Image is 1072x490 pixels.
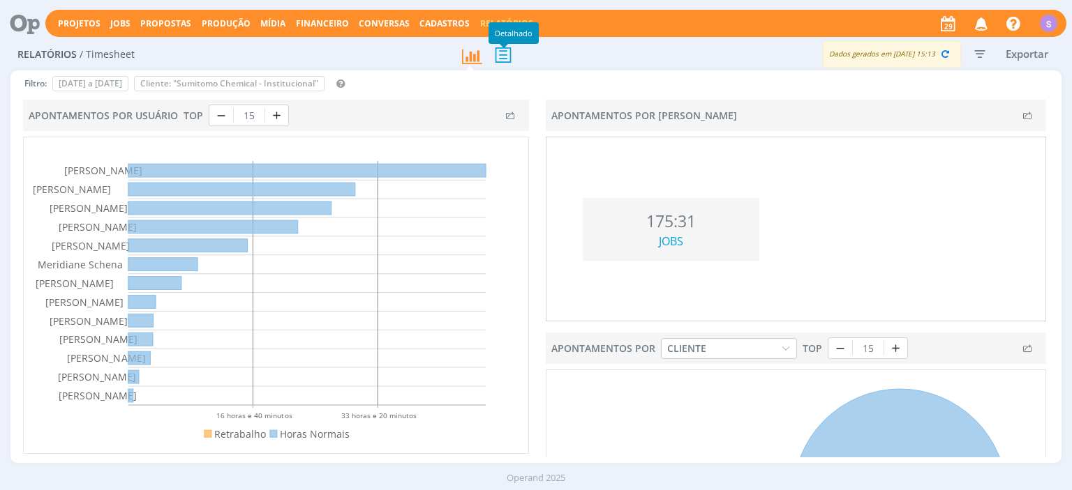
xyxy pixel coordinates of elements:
text: [PERSON_NAME] [59,220,137,233]
text: [PERSON_NAME] [58,370,136,383]
text: [PERSON_NAME] [36,277,114,290]
button: Financeiro [292,18,353,29]
span: TOP [184,108,203,123]
button: Projetos [54,18,105,29]
button: Cadastros [415,18,474,29]
div: 175:31 [594,209,748,233]
div: Apontamentos por Usuário [29,105,289,126]
a: Jobs [110,17,131,29]
span: Cliente: "Sumitomo Chemical - Institucional" [140,77,318,89]
text: Meridiane Schena [38,258,123,271]
button: Decrement [828,338,852,358]
button: Increment [265,105,289,125]
text: [PERSON_NAME] [50,314,128,328]
button: Exportar [999,45,1055,63]
text: Horas Normais [280,427,350,441]
button: Mídia [256,18,290,29]
button: [DATE] a [DATE] [52,76,128,91]
a: Conversas [359,17,410,29]
button: S [1039,11,1058,36]
span: / Timesheet [80,49,135,61]
span: Filtro: [24,77,47,90]
button: Conversas [355,18,414,29]
button: Jobs [106,18,135,29]
text: [PERSON_NAME] [59,332,137,346]
text: [PERSON_NAME] [68,351,146,365]
button: Produção [198,18,255,29]
span: Propostas [140,17,191,29]
span: TOP [803,341,822,355]
div: Detalhado [489,22,539,44]
text: [PERSON_NAME] [52,239,131,252]
text: [PERSON_NAME] [46,296,124,309]
span: Financeiro [296,17,349,29]
button: Decrement [209,105,233,125]
bdi: 15 [853,341,884,355]
svg: plus [271,109,283,122]
span: Cadastros [419,17,470,29]
text: Retrabalho [214,427,266,441]
button: Increment [884,338,908,358]
button: Propostas [136,18,195,29]
text: [PERSON_NAME] [59,389,137,402]
text: [PERSON_NAME] [50,201,128,215]
text: 33 horas e 20 minutos [341,411,417,420]
svg: dash [215,109,228,122]
span: Relatórios [17,49,77,61]
div: S [1040,15,1057,32]
a: Mídia [260,17,285,29]
svg: dash [834,342,847,355]
a: Produção [202,17,251,29]
div: Cliente [667,341,709,355]
svg: plus [890,342,902,355]
div: Jobs [594,233,748,250]
div: Apontamentos por [551,337,908,359]
text: [PERSON_NAME] [33,183,111,196]
div: Cliente [662,341,709,355]
div: Apontamentos por [PERSON_NAME] [551,108,737,123]
div: Dados gerados em [DATE] 15:13 [823,41,961,68]
a: Relatórios [480,17,533,29]
span: [DATE] a [DATE] [59,77,122,89]
button: Relatórios [476,18,537,29]
a: Projetos [58,17,100,29]
text: 16 horas e 40 minutos [217,411,292,420]
bdi: 15 [234,108,265,123]
button: Cliente: "Sumitomo Chemical - Institucional" [134,76,325,91]
text: [PERSON_NAME] [65,164,143,177]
